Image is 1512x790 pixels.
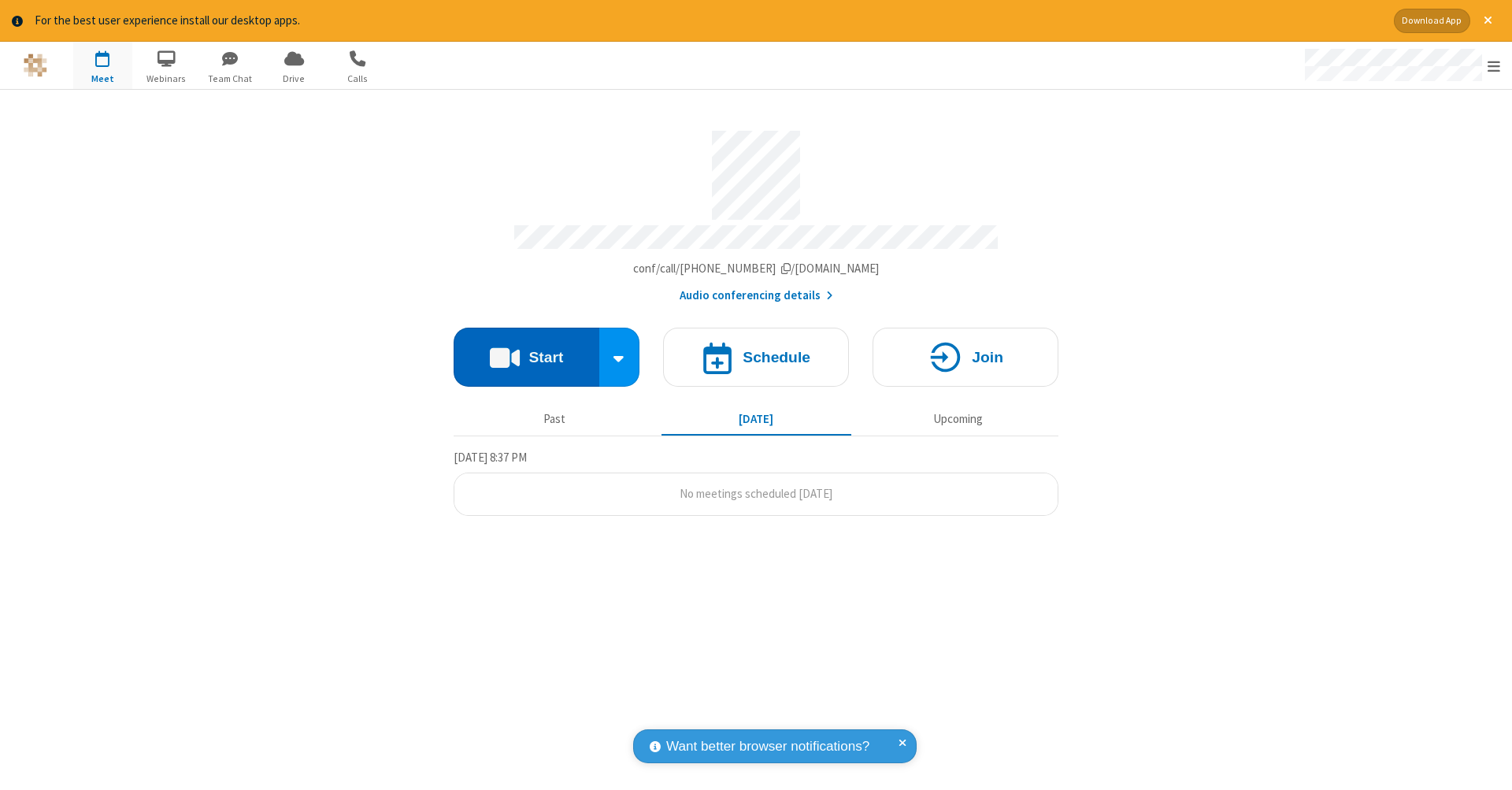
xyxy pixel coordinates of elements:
span: [DATE] 8:37 PM [454,450,527,465]
button: [DATE] [661,405,851,435]
span: Webinars [137,72,196,86]
span: No meetings scheduled [DATE] [680,486,832,501]
button: Join [873,328,1058,387]
button: Audio conferencing details [680,287,833,305]
section: Account details [454,119,1058,304]
span: Drive [265,72,324,86]
span: Meet [73,72,132,86]
button: Start [454,328,599,387]
button: Download App [1394,9,1470,33]
span: Copy my meeting room link [633,261,880,276]
button: Upcoming [863,405,1053,435]
h4: Start [528,350,563,365]
img: QA Selenium DO NOT DELETE OR CHANGE [24,54,47,77]
div: For the best user experience install our desktop apps. [35,12,1382,30]
button: Copy my meeting room linkCopy my meeting room link [633,260,880,278]
span: Team Chat [201,72,260,86]
button: Close alert [1476,9,1500,33]
button: Schedule [663,328,849,387]
button: Past [460,405,650,435]
span: Want better browser notifications? [666,736,869,757]
div: Start conference options [599,328,640,387]
div: Open menu [1290,42,1512,89]
h4: Join [972,350,1003,365]
span: Calls [328,72,387,86]
section: Today's Meetings [454,448,1058,516]
h4: Schedule [743,350,810,365]
button: Logo [6,42,65,89]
